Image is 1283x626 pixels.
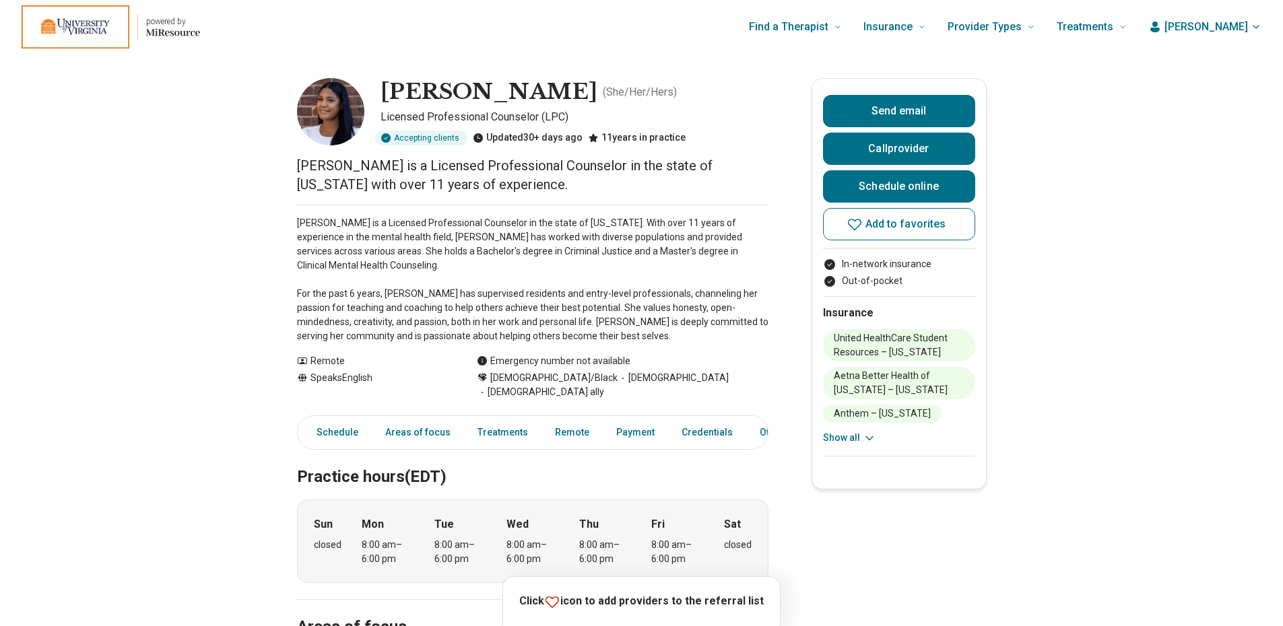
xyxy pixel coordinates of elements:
[362,516,384,532] strong: Mon
[865,219,946,230] span: Add to favorites
[863,18,913,36] span: Insurance
[434,538,486,566] div: 8:00 am – 6:00 pm
[362,538,414,566] div: 8:00 am – 6:00 pm
[297,433,768,489] h2: Practice hours (EDT)
[469,419,536,446] a: Treatments
[588,131,686,145] div: 11 years in practice
[823,257,975,271] li: In-network insurance
[1057,18,1113,36] span: Treatments
[146,16,200,27] p: powered by
[618,371,729,385] span: [DEMOGRAPHIC_DATA]
[651,516,665,532] strong: Fri
[547,419,597,446] a: Remote
[477,354,630,368] div: Emergency number not available
[22,5,200,48] a: Home page
[297,156,768,194] p: [PERSON_NAME] is a Licensed Professional Counselor in the state of [US_STATE] with over 11 years ...
[823,274,975,288] li: Out-of-pocket
[823,405,942,423] li: Anthem – [US_STATE]
[651,538,703,566] div: 8:00 am – 6:00 pm
[1164,19,1248,35] span: [PERSON_NAME]
[519,593,764,610] p: Click icon to add providers to the referral list
[297,354,450,368] div: Remote
[381,109,768,125] p: Licensed Professional Counselor (LPC)
[297,371,450,399] div: Speaks English
[603,84,677,100] p: ( She/Her/Hers )
[579,516,599,532] strong: Thu
[724,516,741,532] strong: Sat
[473,131,583,145] div: Updated 30+ days ago
[823,367,975,399] li: Aetna Better Health of [US_STATE] – [US_STATE]
[673,419,741,446] a: Credentials
[752,419,800,446] a: Other
[948,18,1022,36] span: Provider Types
[823,95,975,127] button: Send email
[506,516,529,532] strong: Wed
[823,133,975,165] button: Callprovider
[823,208,975,240] button: Add to favorites
[608,419,663,446] a: Payment
[1148,19,1261,35] button: [PERSON_NAME]
[381,78,597,106] h1: [PERSON_NAME]
[490,371,618,385] span: [DEMOGRAPHIC_DATA]/Black
[477,385,604,399] span: [DEMOGRAPHIC_DATA] ally
[297,216,768,343] p: [PERSON_NAME] is a Licensed Professional Counselor in the state of [US_STATE]. With over 11 years...
[749,18,828,36] span: Find a Therapist
[434,516,454,532] strong: Tue
[506,538,558,566] div: 8:00 am – 6:00 pm
[823,170,975,203] a: Schedule online
[823,431,876,445] button: Show all
[823,329,975,361] li: United HealthCare Student Resources – [US_STATE]
[823,305,975,321] h2: Insurance
[297,78,364,145] img: Nakeema Patrick, Licensed Professional Counselor (LPC)
[579,538,631,566] div: 8:00 am – 6:00 pm
[314,516,333,532] strong: Sun
[300,419,366,446] a: Schedule
[724,538,752,552] div: closed
[375,131,467,145] div: Accepting clients
[377,419,459,446] a: Areas of focus
[314,538,341,552] div: closed
[823,257,975,288] ul: Payment options
[297,499,768,583] div: When does the program meet?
